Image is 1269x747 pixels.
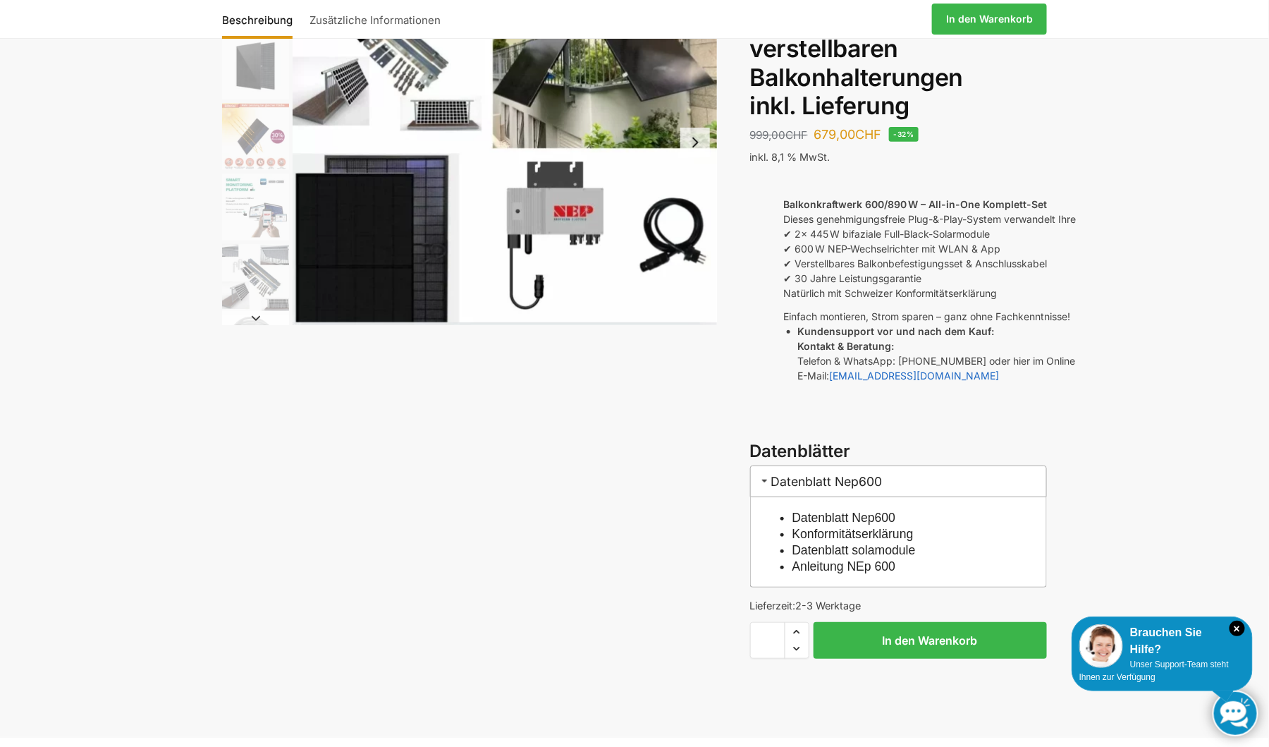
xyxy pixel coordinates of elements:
a: Datenblatt solamodule [792,543,916,557]
img: Aufstaenderung-Balkonkraftwerk_713x [222,244,289,311]
li: 5 / 10 [219,242,289,312]
img: Maysun [222,32,289,99]
img: Customer service [1079,624,1123,668]
a: Anleitung NEp 600 [792,559,896,573]
img: Bificial 30 % mehr Leistung [222,103,289,170]
h3: Datenblatt Nep600 [750,466,1047,497]
h3: Datenblätter [750,439,1047,464]
strong: Balkonkraftwerk 600/890 W – All-in-One Komplett-Set [784,198,1048,210]
strong: Kundensupport vor und nach dem Kauf: [798,325,995,337]
li: 3 / 10 [219,101,289,171]
bdi: 679,00 [814,127,882,142]
a: In den Warenkorb [932,4,1047,35]
span: Unser Support-Team steht Ihnen zur Verfügung [1079,660,1229,682]
span: 2-3 Werktage [796,600,862,612]
a: Konformitätserklärung [792,527,914,541]
input: Produktmenge [750,622,785,659]
a: Beschreibung [222,2,300,36]
span: Reduce quantity [785,640,809,658]
span: -32% [889,127,919,142]
a: [EMAIL_ADDRESS][DOMAIN_NAME] [830,370,1000,382]
button: Next slide [222,311,289,325]
iframe: Sicherer Rahmen für schnelle Bezahlvorgänge [747,667,1050,706]
span: Increase quantity [785,623,809,641]
li: 6 / 10 [219,312,289,383]
i: Schließen [1230,621,1245,636]
li: 4 / 10 [219,171,289,242]
li: 2 / 10 [219,30,289,101]
span: CHF [786,128,808,142]
span: CHF [856,127,882,142]
div: Brauchen Sie Hilfe? [1079,624,1245,658]
button: In den Warenkorb [814,622,1047,659]
span: Lieferzeit: [750,600,862,612]
span: inkl. 8,1 % MwSt. [750,151,830,163]
a: Datenblatt Nep600 [792,511,896,525]
img: H2c172fe1dfc145729fae6a5890126e09w.jpg_960x960_39c920dd-527c-43d8-9d2f-57e1d41b5fed_1445x [222,174,289,241]
a: Zusätzliche Informationen [302,2,448,36]
button: Next slide [680,128,710,157]
bdi: 999,00 [750,128,808,142]
strong: Kontakt & Beratung: [798,340,895,352]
